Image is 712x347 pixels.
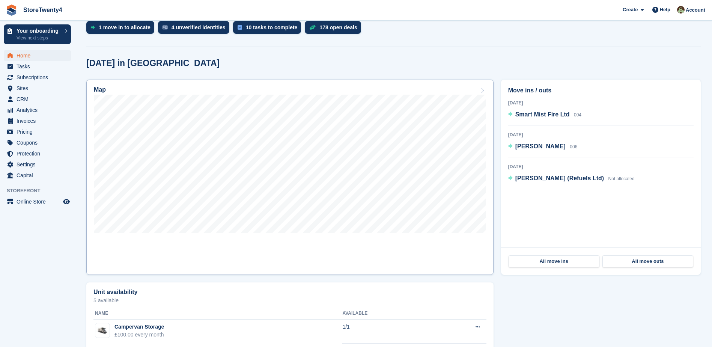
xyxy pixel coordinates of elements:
a: menu [4,94,71,104]
img: move_ins_to_allocate_icon-fdf77a2bb77ea45bf5b3d319d69a93e2d87916cf1d5bf7949dd705db3b84f3ca.svg [91,25,95,30]
h2: Move ins / outs [508,86,694,95]
img: stora-icon-8386f47178a22dfd0bd8f6a31ec36ba5ce8667c1dd55bd0f319d3a0aa187defe.svg [6,5,17,16]
a: menu [4,105,71,115]
a: All move outs [602,255,693,267]
a: Your onboarding View next steps [4,24,71,44]
img: verify_identity-adf6edd0f0f0b5bbfe63781bf79b02c33cf7c696d77639b501bdc392416b5a36.svg [163,25,168,30]
p: 5 available [93,298,486,303]
a: menu [4,196,71,207]
a: menu [4,50,71,61]
span: Not allocated [608,176,635,181]
span: 006 [570,144,577,149]
a: 1 move in to allocate [86,21,158,38]
img: deal-1b604bf984904fb50ccaf53a9ad4b4a5d6e5aea283cecdc64d6e3604feb123c2.svg [309,25,316,30]
td: 1/1 [342,319,431,343]
a: 4 unverified identities [158,21,233,38]
a: All move ins [509,255,599,267]
span: Capital [17,170,62,181]
a: [PERSON_NAME] (Refuels Ltd) Not allocated [508,174,635,184]
a: menu [4,116,71,126]
p: View next steps [17,35,61,41]
span: Protection [17,148,62,159]
span: Help [660,6,670,14]
div: [DATE] [508,163,694,170]
p: Your onboarding [17,28,61,33]
span: Pricing [17,127,62,137]
span: Home [17,50,62,61]
div: Campervan Storage [114,323,164,331]
div: [DATE] [508,131,694,138]
span: [PERSON_NAME] [515,143,566,149]
img: Lee Hanlon [677,6,685,14]
a: menu [4,148,71,159]
span: CRM [17,94,62,104]
th: Name [93,308,342,320]
a: menu [4,83,71,94]
span: Analytics [17,105,62,115]
th: Available [342,308,431,320]
span: Create [623,6,638,14]
span: Smart Mist Fire Ltd [515,111,570,118]
h2: Map [94,86,106,93]
div: £100.00 every month [114,331,164,339]
a: menu [4,170,71,181]
a: menu [4,127,71,137]
div: 1 move in to allocate [99,24,151,30]
a: [PERSON_NAME] 006 [508,142,578,152]
h2: Unit availability [93,289,137,296]
a: menu [4,61,71,72]
a: 178 open deals [305,21,364,38]
div: 4 unverified identities [172,24,226,30]
div: 10 tasks to complete [246,24,298,30]
a: menu [4,72,71,83]
a: menu [4,159,71,170]
a: Smart Mist Fire Ltd 004 [508,110,581,120]
span: Invoices [17,116,62,126]
span: Tasks [17,61,62,72]
div: [DATE] [508,100,694,106]
h2: [DATE] in [GEOGRAPHIC_DATA] [86,58,220,68]
span: Online Store [17,196,62,207]
img: task-75834270c22a3079a89374b754ae025e5fb1db73e45f91037f5363f120a921f8.svg [238,25,242,30]
a: Preview store [62,197,71,206]
span: Storefront [7,187,75,195]
span: [PERSON_NAME] (Refuels Ltd) [515,175,604,181]
span: Coupons [17,137,62,148]
div: 178 open deals [319,24,357,30]
a: menu [4,137,71,148]
span: Sites [17,83,62,94]
a: 10 tasks to complete [233,21,305,38]
span: 004 [574,112,581,118]
span: Settings [17,159,62,170]
img: Campervan.jpg [95,327,110,335]
a: Map [86,80,494,275]
a: StoreTwenty4 [20,4,65,16]
span: Subscriptions [17,72,62,83]
span: Account [686,6,705,14]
